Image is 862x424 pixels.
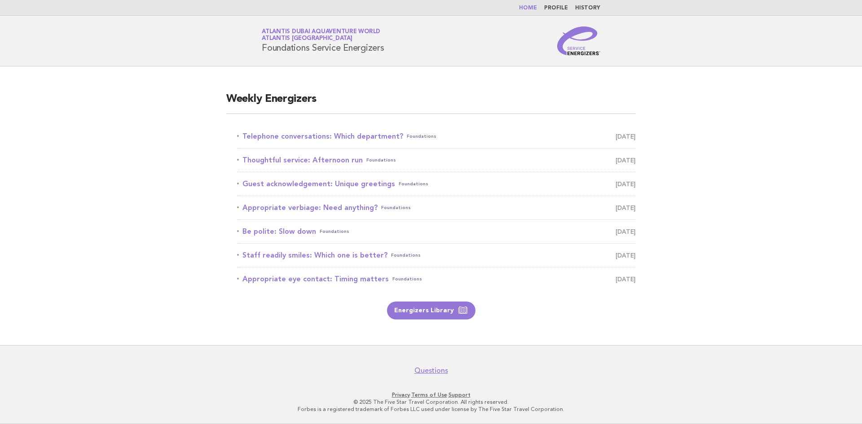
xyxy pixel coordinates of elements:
[262,29,380,41] a: Atlantis Dubai Aquaventure WorldAtlantis [GEOGRAPHIC_DATA]
[449,392,471,398] a: Support
[392,392,410,398] a: Privacy
[156,406,706,413] p: Forbes is a registered trademark of Forbes LLC used under license by The Five Star Travel Corpora...
[411,392,447,398] a: Terms of Use
[237,130,636,143] a: Telephone conversations: Which department?Foundations [DATE]
[237,225,636,238] a: Be polite: Slow downFoundations [DATE]
[156,398,706,406] p: © 2025 The Five Star Travel Corporation. All rights reserved.
[237,273,636,285] a: Appropriate eye contact: Timing mattersFoundations [DATE]
[320,225,349,238] span: Foundations
[407,130,436,143] span: Foundations
[381,201,411,214] span: Foundations
[156,391,706,398] p: · ·
[557,26,600,55] img: Service Energizers
[616,178,636,190] span: [DATE]
[262,36,352,42] span: Atlantis [GEOGRAPHIC_DATA]
[237,178,636,190] a: Guest acknowledgement: Unique greetingsFoundations [DATE]
[519,5,537,11] a: Home
[237,249,636,262] a: Staff readily smiles: Which one is better?Foundations [DATE]
[616,130,636,143] span: [DATE]
[616,249,636,262] span: [DATE]
[544,5,568,11] a: Profile
[414,366,448,375] a: Questions
[616,273,636,285] span: [DATE]
[366,154,396,166] span: Foundations
[237,154,636,166] a: Thoughtful service: Afternoon runFoundations [DATE]
[392,273,422,285] span: Foundations
[226,92,636,114] h2: Weekly Energizers
[391,249,421,262] span: Foundations
[262,29,384,52] h1: Foundations Service Energizers
[237,201,636,214] a: Appropriate verbiage: Need anything?Foundations [DATE]
[575,5,600,11] a: History
[616,201,636,214] span: [DATE]
[616,154,636,166] span: [DATE]
[399,178,428,190] span: Foundations
[387,302,475,319] a: Energizers Library
[616,225,636,238] span: [DATE]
